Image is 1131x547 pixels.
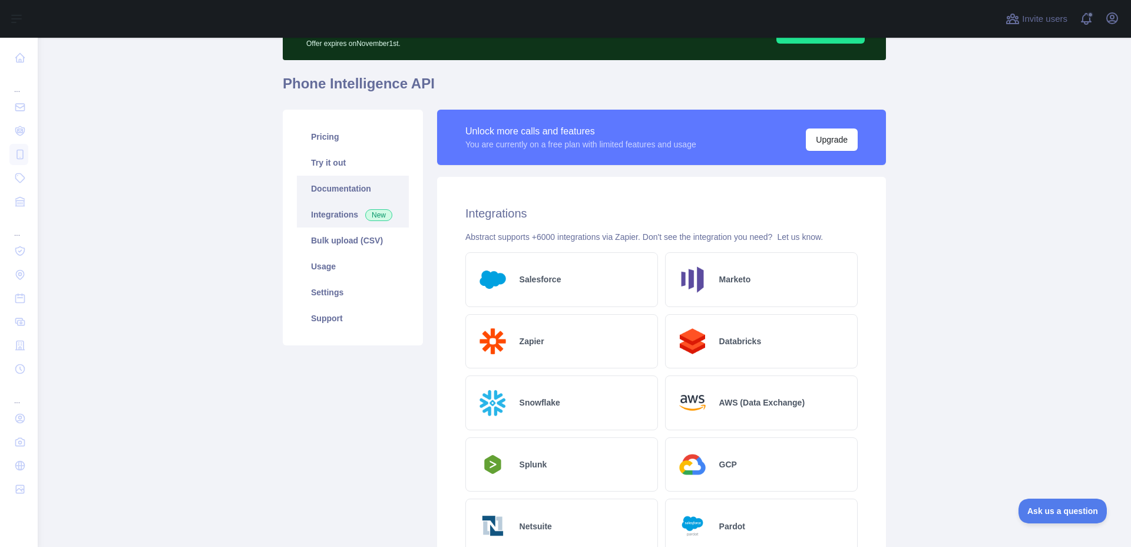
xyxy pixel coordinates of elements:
a: Integrations New [297,202,409,228]
h2: Zapier [520,335,544,347]
a: Pricing [297,124,409,150]
img: Logo [675,447,710,482]
a: Try it out [297,150,409,176]
a: Settings [297,279,409,305]
div: Abstract supports +6000 integrations via Zapier. Don't see the integration you need? [465,231,858,243]
button: Invite users [1003,9,1070,28]
h2: Snowflake [520,397,560,408]
p: Offer expires on November 1st. [306,34,630,48]
span: Invite users [1022,12,1067,26]
img: Logo [675,509,710,543]
img: Logo [675,324,710,359]
img: Logo [475,509,510,543]
img: Logo [675,385,710,420]
img: Logo [475,262,510,297]
div: Unlock more calls and features [465,124,696,139]
a: Documentation [297,176,409,202]
a: Bulk upload (CSV) [297,228,409,253]
span: New [365,209,392,221]
div: ... [9,71,28,94]
div: ... [9,215,28,238]
img: Logo [475,324,510,359]
h2: Netsuite [520,520,552,532]
h2: Pardot [719,520,745,532]
button: Upgrade [806,128,858,151]
img: Logo [475,385,510,420]
a: Support [297,305,409,331]
h1: Phone Intelligence API [283,74,886,103]
h2: Salesforce [520,273,561,285]
h2: Splunk [520,459,547,470]
h2: AWS (Data Exchange) [719,397,805,408]
div: You are currently on a free plan with limited features and usage [465,139,696,150]
button: Let us know. [777,231,823,243]
img: Logo [675,262,710,297]
h2: Databricks [719,335,762,347]
h2: Marketo [719,273,751,285]
h2: Integrations [465,205,858,222]
img: Logo [475,452,510,477]
a: Usage [297,253,409,279]
h2: GCP [719,459,737,470]
div: ... [9,382,28,406]
iframe: Toggle Customer Support [1018,499,1107,523]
